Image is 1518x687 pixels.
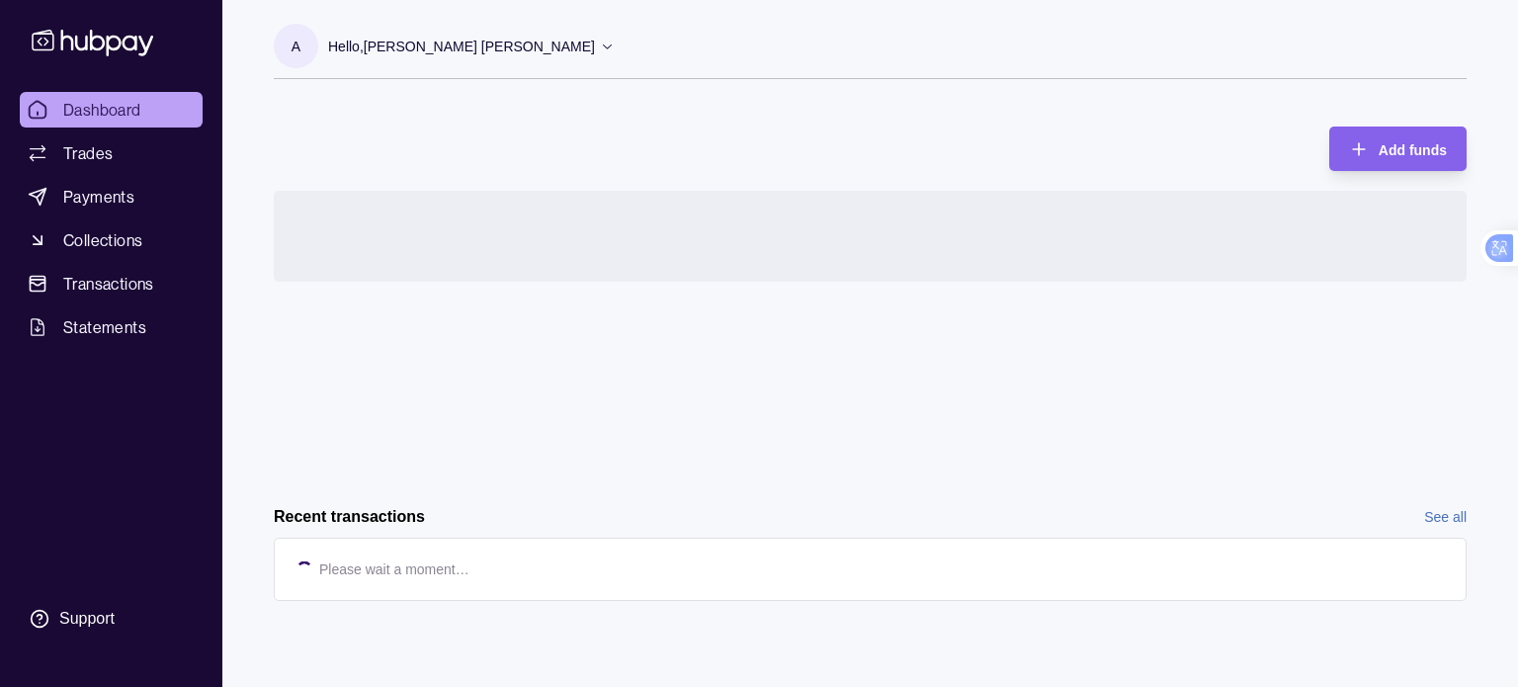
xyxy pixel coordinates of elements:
a: Trades [20,135,203,171]
h2: Recent transactions [274,506,425,528]
span: Collections [63,228,142,252]
button: Add funds [1329,127,1467,171]
div: Support [59,608,115,630]
span: Add funds [1379,142,1447,158]
span: Statements [63,315,146,339]
span: Dashboard [63,98,141,122]
a: Transactions [20,266,203,301]
span: Payments [63,185,134,209]
p: Hello, [PERSON_NAME] [PERSON_NAME] [328,36,595,57]
a: Payments [20,179,203,215]
a: Support [20,598,203,640]
a: Dashboard [20,92,203,128]
span: Transactions [63,272,154,296]
a: Statements [20,309,203,345]
span: Trades [63,141,113,165]
p: Please wait a moment… [319,558,469,580]
p: A [292,36,300,57]
a: Collections [20,222,203,258]
a: See all [1424,506,1467,528]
